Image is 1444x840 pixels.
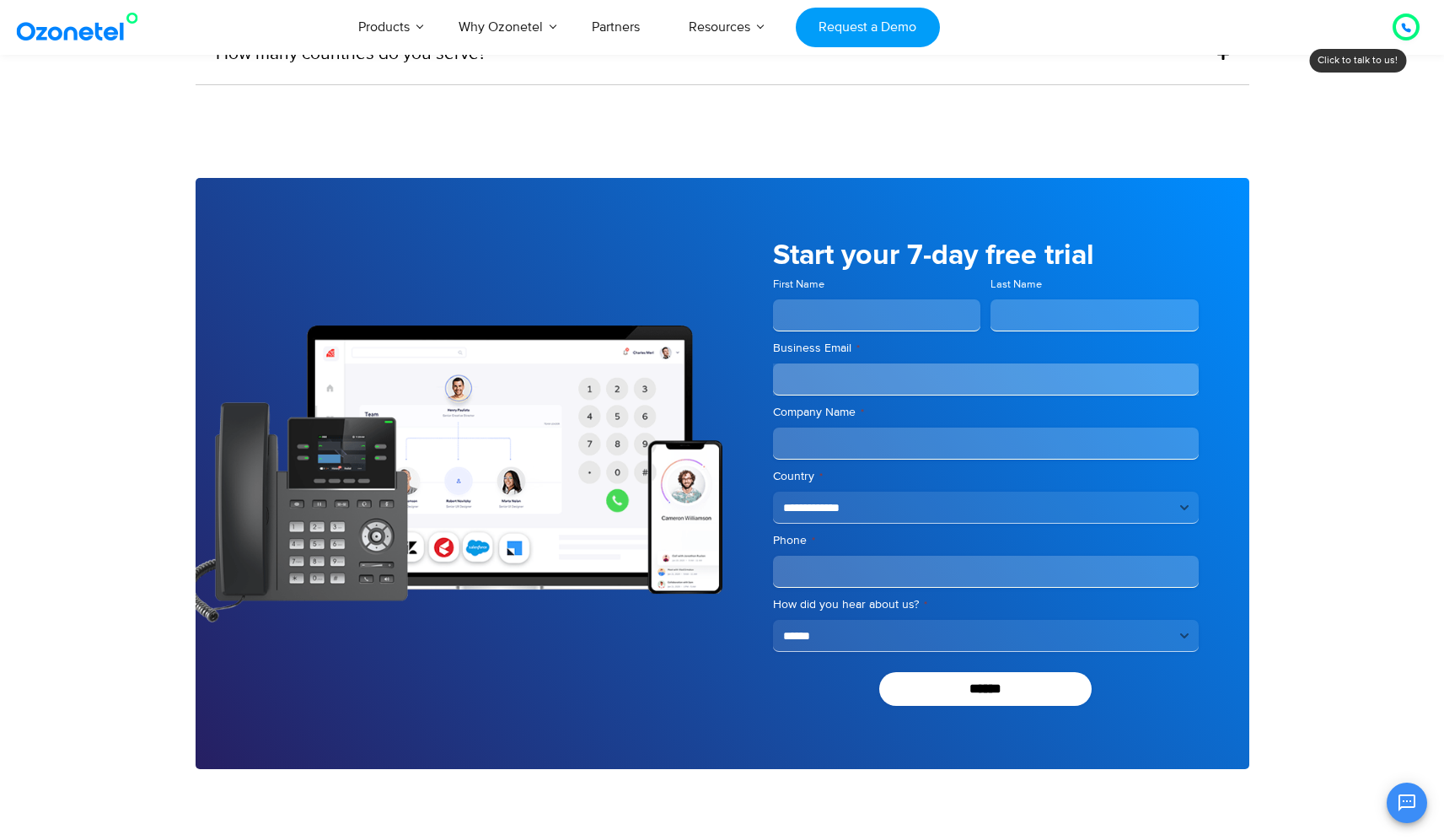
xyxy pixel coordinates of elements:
[773,404,1199,421] label: Company Name
[773,277,981,293] label: First Name
[1387,783,1427,823] button: Open chat
[773,340,1199,357] label: Business Email
[773,241,1199,270] h5: Start your 7-day free trial
[990,277,1199,293] label: Last Name
[796,8,940,47] a: Request a Demo
[773,532,1199,549] label: Phone
[773,596,1199,613] label: How did you hear about us?
[773,468,1199,485] label: Country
